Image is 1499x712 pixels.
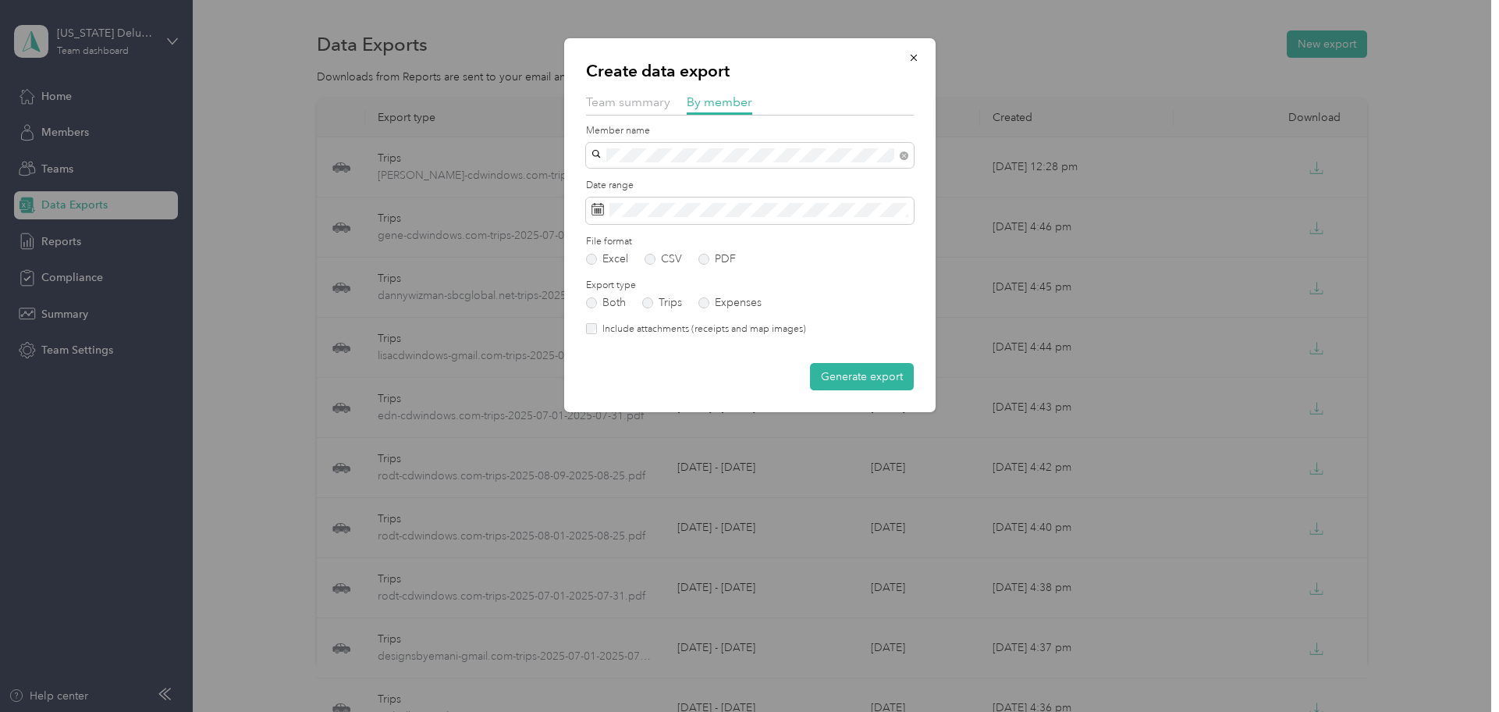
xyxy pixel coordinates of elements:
[810,363,914,390] button: Generate export
[642,297,682,308] label: Trips
[698,297,762,308] label: Expenses
[586,124,914,138] label: Member name
[586,60,914,82] p: Create data export
[586,279,914,293] label: Export type
[586,94,670,109] span: Team summary
[597,322,806,336] label: Include attachments (receipts and map images)
[645,254,682,265] label: CSV
[1412,625,1499,712] iframe: Everlance-gr Chat Button Frame
[586,254,628,265] label: Excel
[586,297,626,308] label: Both
[586,235,914,249] label: File format
[586,179,914,193] label: Date range
[687,94,752,109] span: By member
[698,254,736,265] label: PDF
